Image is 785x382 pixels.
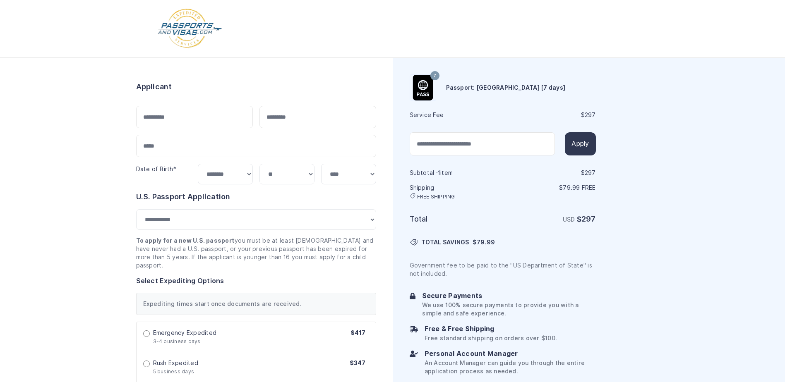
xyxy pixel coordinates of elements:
img: Product Name [410,75,436,100]
p: you must be at least [DEMOGRAPHIC_DATA] and have never had a U.S. passport, or your previous pass... [136,236,376,270]
div: Expediting times start once documents are received. [136,293,376,315]
h6: Select Expediting Options [136,276,376,286]
span: $ [473,238,495,246]
h6: Subtotal · item [410,169,502,177]
h6: Total [410,213,502,225]
span: 297 [581,215,596,223]
span: 297 [585,112,596,118]
span: 79.99 [477,239,495,246]
span: $347 [350,360,366,366]
span: 1 [438,170,440,176]
span: 79.99 [563,184,580,191]
label: Date of Birth* [136,166,176,172]
strong: To apply for a new U.S. passport [136,237,235,244]
h6: Service Fee [410,111,502,119]
span: Free [582,184,596,191]
p: An Account Manager can guide you through the entire application process as needed. [425,359,596,375]
button: Apply [565,132,595,155]
span: 7 [433,71,436,81]
h6: Shipping [410,184,502,200]
h6: Free & Free Shipping [425,324,557,334]
h6: Personal Account Manager [425,349,596,359]
h6: Applicant [136,81,172,93]
h6: U.S. Passport Application [136,191,376,203]
p: Government fee to be paid to the "US Department of State" is not included. [410,261,596,278]
p: We use 100% secure payments to provide you with a simple and safe experience. [422,301,596,318]
span: TOTAL SAVINGS [421,238,469,246]
h6: Passport: [GEOGRAPHIC_DATA] [7 days] [446,84,566,92]
div: $ [504,111,596,119]
span: FREE SHIPPING [417,193,455,200]
div: $ [504,169,596,177]
strong: $ [577,215,596,223]
p: $ [504,184,596,192]
span: Emergency Expedited [153,329,217,337]
span: 3-4 business days [153,338,201,344]
img: Logo [157,8,223,49]
span: 5 business days [153,368,194,375]
h6: Secure Payments [422,291,596,301]
span: USD [563,216,575,223]
span: Rush Expedited [153,359,198,367]
p: Free standard shipping on orders over $100. [425,334,557,342]
span: $417 [350,329,366,336]
span: 297 [585,170,596,176]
